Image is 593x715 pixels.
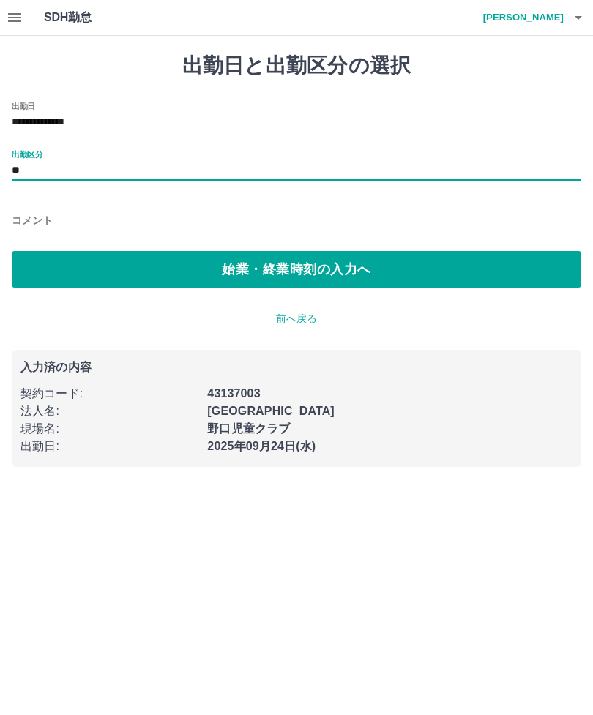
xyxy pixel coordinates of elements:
[20,403,198,420] p: 法人名 :
[20,385,198,403] p: 契約コード :
[12,251,581,288] button: 始業・終業時刻の入力へ
[207,387,260,400] b: 43137003
[12,311,581,326] p: 前へ戻る
[12,100,35,111] label: 出勤日
[20,438,198,455] p: 出勤日 :
[20,362,573,373] p: 入力済の内容
[207,405,335,417] b: [GEOGRAPHIC_DATA]
[20,420,198,438] p: 現場名 :
[207,440,316,452] b: 2025年09月24日(水)
[207,422,290,435] b: 野口児童クラブ
[12,53,581,78] h1: 出勤日と出勤区分の選択
[12,149,42,160] label: 出勤区分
